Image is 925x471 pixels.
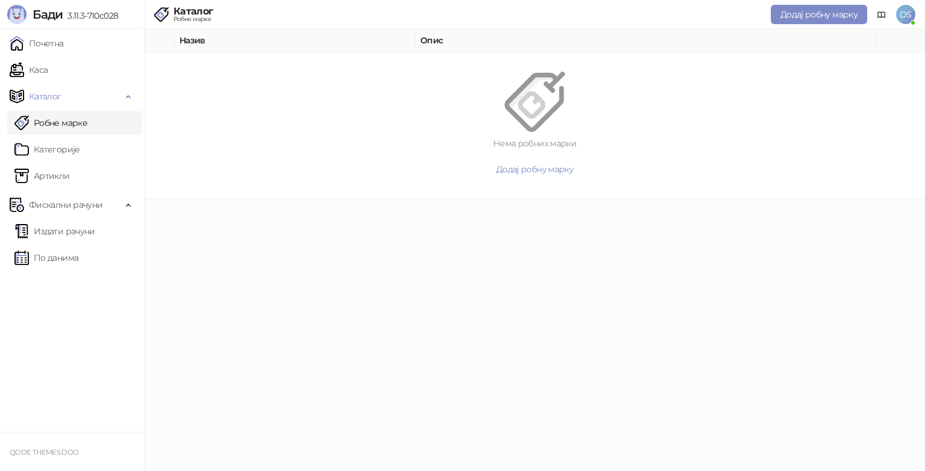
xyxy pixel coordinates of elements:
[14,219,95,243] a: Издати рачуни
[416,29,877,52] th: Опис
[7,5,26,24] img: Logo
[63,10,118,21] span: 3.11.3-710c028
[771,5,867,24] button: Додај робну марку
[14,246,78,270] a: По данима
[33,7,63,22] span: Бади
[173,7,213,16] div: Каталог
[173,16,213,22] div: Робне марке
[872,5,891,24] a: Документација
[896,5,915,24] span: DS
[10,58,48,82] a: Каса
[780,9,858,20] span: Додај робну марку
[29,193,102,217] span: Фискални рачуни
[496,164,573,175] span: Додај робну марку
[14,111,87,135] a: Робне марке
[175,29,416,52] th: Назив
[10,31,64,55] a: Почетна
[169,137,901,150] div: Нема робних марки
[29,84,61,108] span: Каталог
[14,137,80,161] a: Категорије
[169,160,901,179] button: Додај робну марку
[10,448,78,457] small: QODE THEMES DOO
[14,164,70,188] a: ArtikliАртикли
